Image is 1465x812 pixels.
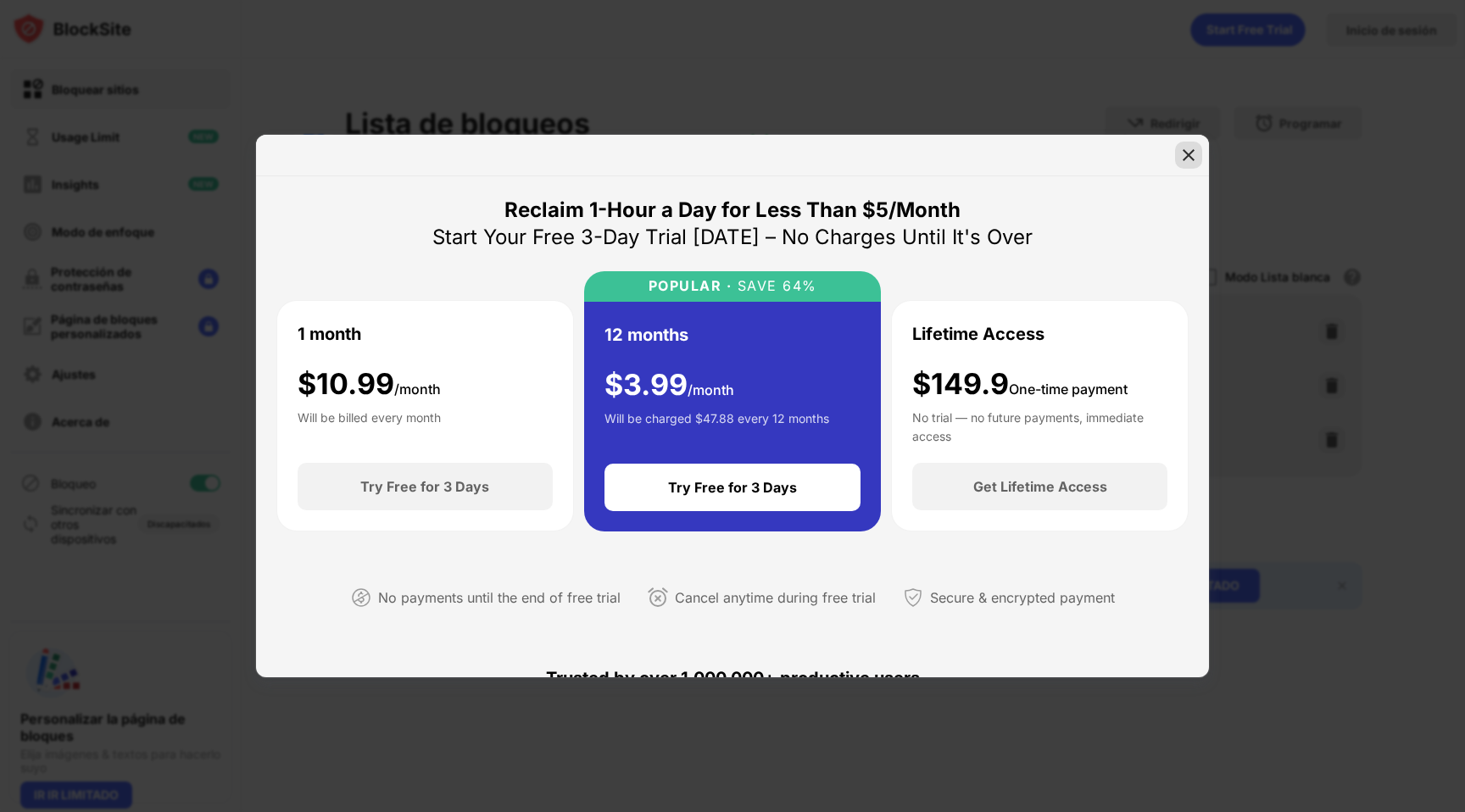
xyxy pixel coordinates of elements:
img: cancel-anytime [648,587,668,608]
div: $ 3.99 [604,368,734,403]
div: Cancel anytime during free trial [675,586,876,610]
div: Secure & encrypted payment [930,586,1115,610]
div: Lifetime Access [912,321,1044,347]
div: 1 month [298,321,361,347]
div: Reclaim 1-Hour a Day for Less Than $5/Month [504,197,961,224]
div: Will be billed every month [298,409,441,442]
img: secured-payment [903,587,923,608]
div: Trusted by over 1,000,000+ productive users [276,637,1189,719]
div: POPULAR · [649,278,732,294]
div: Start Your Free 3-Day Trial [DATE] – No Charges Until It's Over [432,224,1033,251]
div: Will be charged $47.88 every 12 months [604,409,829,443]
span: /month [394,381,441,398]
img: not-paying [351,587,371,608]
div: Try Free for 3 Days [360,478,489,495]
span: /month [688,381,734,398]
div: No payments until the end of free trial [378,586,621,610]
div: 12 months [604,322,688,348]
span: One-time payment [1009,381,1128,398]
div: Try Free for 3 Days [668,479,797,496]
div: No trial — no future payments, immediate access [912,409,1167,442]
div: SAVE 64% [732,278,817,294]
div: $149.9 [912,367,1128,402]
div: Get Lifetime Access [973,478,1107,495]
div: $ 10.99 [298,367,441,402]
